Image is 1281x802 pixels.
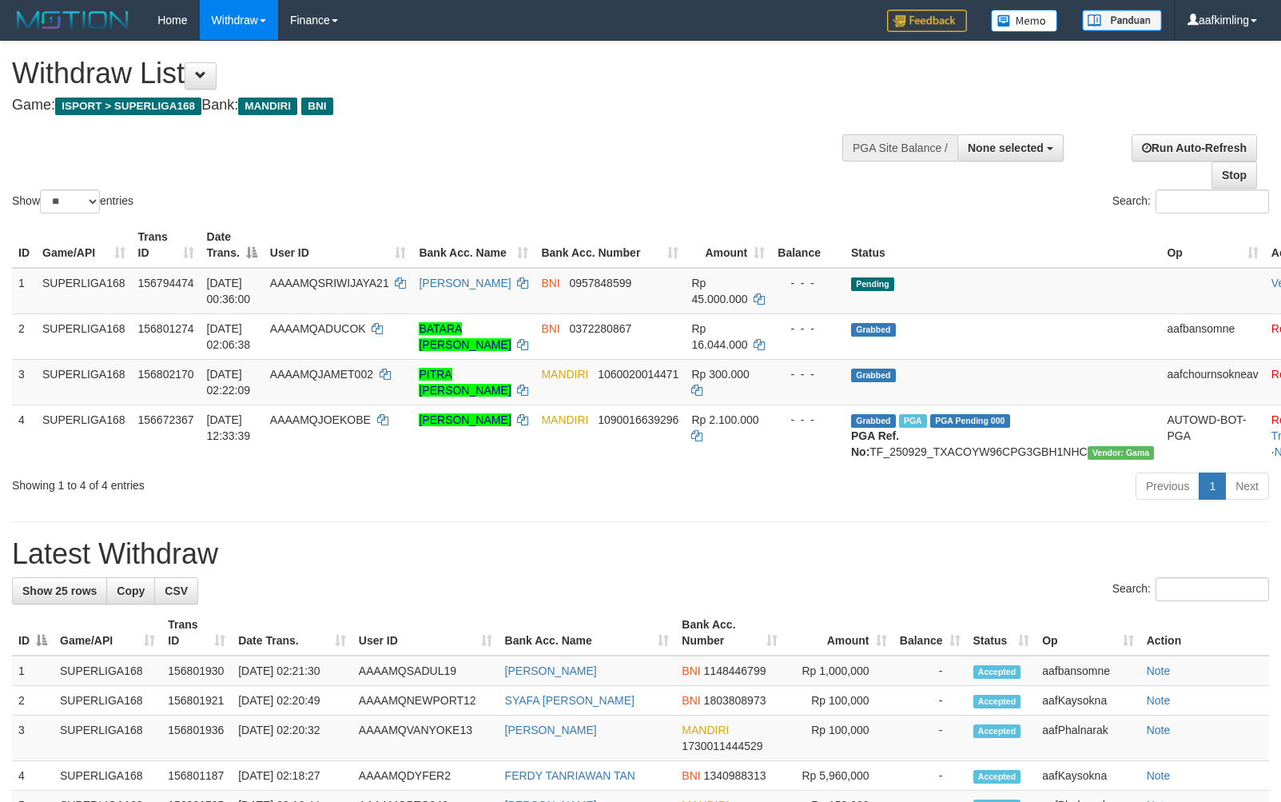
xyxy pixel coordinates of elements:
[232,656,352,686] td: [DATE] 02:21:30
[1036,686,1140,716] td: aafKaysokna
[106,577,155,604] a: Copy
[682,724,729,736] span: MANDIRI
[161,716,232,761] td: 156801936
[54,610,161,656] th: Game/API: activate to sort column ascending
[138,322,194,335] span: 156801274
[893,761,967,791] td: -
[1140,610,1269,656] th: Action
[899,414,927,428] span: Marked by aafsengchandara
[598,368,678,381] span: Copy 1060020014471 to clipboard
[685,222,771,268] th: Amount: activate to sort column ascending
[784,761,893,791] td: Rp 5,960,000
[1147,724,1171,736] a: Note
[541,413,588,426] span: MANDIRI
[207,277,251,305] span: [DATE] 00:36:00
[352,761,499,791] td: AAAAMQDYFER2
[973,770,1021,784] span: Accepted
[851,323,896,337] span: Grabbed
[973,724,1021,738] span: Accepted
[161,686,232,716] td: 156801921
[419,322,511,351] a: BATARA [PERSON_NAME]
[541,277,559,289] span: BNI
[138,277,194,289] span: 156794474
[1036,656,1140,686] td: aafbansomne
[893,610,967,656] th: Balance: activate to sort column ascending
[1211,162,1257,189] a: Stop
[682,694,700,707] span: BNI
[845,222,1160,268] th: Status
[682,740,762,752] span: Copy 1730011444529 to clipboard
[117,585,145,597] span: Copy
[967,610,1036,656] th: Status: activate to sort column ascending
[36,313,132,359] td: SUPERLIGA168
[207,413,251,442] span: [DATE] 12:33:39
[893,656,967,686] td: -
[12,98,838,114] h4: Game: Bank:
[12,222,36,268] th: ID
[232,761,352,791] td: [DATE] 02:18:27
[419,413,511,426] a: [PERSON_NAME]
[1225,473,1269,500] a: Next
[973,695,1021,708] span: Accepted
[778,412,838,428] div: - - -
[682,769,700,782] span: BNI
[851,369,896,382] span: Grabbed
[1036,610,1140,656] th: Op: activate to sort column ascending
[12,359,36,405] td: 3
[270,277,389,289] span: AAAAMQSRIWIJAYA21
[12,268,36,314] td: 1
[1136,473,1199,500] a: Previous
[232,686,352,716] td: [DATE] 02:20:49
[207,368,251,397] span: [DATE] 02:22:09
[54,761,161,791] td: SUPERLIGA168
[845,405,1160,466] td: TF_250929_TXACOYW96CPG3GBH1NHC
[12,405,36,466] td: 4
[968,142,1044,154] span: None selected
[270,413,371,426] span: AAAAMQJOEKOBE
[893,716,967,761] td: -
[691,277,747,305] span: Rp 45.000.000
[973,665,1021,679] span: Accepted
[1160,222,1264,268] th: Op: activate to sort column ascending
[1160,405,1264,466] td: AUTOWD-BOT-PGA
[55,98,201,115] span: ISPORT > SUPERLIGA168
[778,366,838,382] div: - - -
[887,10,967,32] img: Feedback.jpg
[704,769,766,782] span: Copy 1340988313 to clipboard
[232,610,352,656] th: Date Trans.: activate to sort column ascending
[12,656,54,686] td: 1
[1112,577,1269,601] label: Search:
[842,134,957,162] div: PGA Site Balance /
[691,413,758,426] span: Rp 2.100.000
[12,610,54,656] th: ID: activate to sort column descending
[535,222,685,268] th: Bank Acc. Number: activate to sort column ascending
[352,716,499,761] td: AAAAMQVANYOKE13
[207,322,251,351] span: [DATE] 02:06:38
[704,664,766,677] span: Copy 1148446799 to clipboard
[12,190,133,213] label: Show entries
[36,405,132,466] td: SUPERLIGA168
[270,322,366,335] span: AAAAMQADUCOK
[1088,446,1155,460] span: Vendor URL: https://trx31.1velocity.biz
[1156,190,1269,213] input: Search:
[505,664,597,677] a: [PERSON_NAME]
[132,222,201,268] th: Trans ID: activate to sort column ascending
[1036,716,1140,761] td: aafPhalnarak
[991,10,1058,32] img: Button%20Memo.svg
[784,686,893,716] td: Rp 100,000
[1147,664,1171,677] a: Note
[36,222,132,268] th: Game/API: activate to sort column ascending
[12,8,133,32] img: MOTION_logo.png
[201,222,264,268] th: Date Trans.: activate to sort column descending
[778,275,838,291] div: - - -
[12,58,838,90] h1: Withdraw List
[505,724,597,736] a: [PERSON_NAME]
[22,585,97,597] span: Show 25 rows
[675,610,783,656] th: Bank Acc. Number: activate to sort column ascending
[412,222,535,268] th: Bank Acc. Name: activate to sort column ascending
[682,664,700,677] span: BNI
[541,368,588,381] span: MANDIRI
[704,694,766,707] span: Copy 1803808973 to clipboard
[54,686,161,716] td: SUPERLIGA168
[352,610,499,656] th: User ID: activate to sort column ascending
